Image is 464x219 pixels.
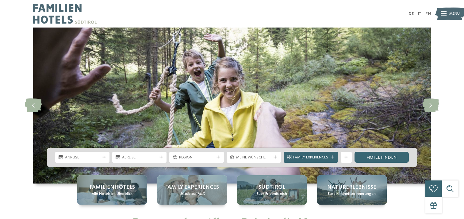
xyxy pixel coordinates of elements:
[257,191,287,197] span: Euer Erlebnisreich
[179,155,214,160] span: Region
[122,155,157,160] span: Abreise
[236,155,271,160] span: Meine Wünsche
[90,184,135,191] span: Familienhotels
[408,12,414,16] a: DE
[157,175,227,205] a: Unser Kinderprogramm für kleine Entdecker Family Experiences Urlaub auf Maß
[328,191,376,197] span: Eure Kindheitserinnerungen
[418,12,421,16] a: IT
[179,191,205,197] span: Urlaub auf Maß
[293,155,328,160] span: Family Experiences
[449,11,460,17] span: Menü
[237,175,307,205] a: Unser Kinderprogramm für kleine Entdecker Südtirol Euer Erlebnisreich
[92,191,132,197] span: Alle Hotels im Überblick
[33,28,431,184] img: Unser Kinderprogramm für kleine Entdecker
[317,175,387,205] a: Unser Kinderprogramm für kleine Entdecker Naturerlebnisse Eure Kindheitserinnerungen
[77,175,147,205] a: Unser Kinderprogramm für kleine Entdecker Familienhotels Alle Hotels im Überblick
[259,184,285,191] span: Südtirol
[425,12,431,16] a: EN
[65,155,100,160] span: Anreise
[355,152,409,163] a: Hotel finden
[327,184,376,191] span: Naturerlebnisse
[165,184,219,191] span: Family Experiences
